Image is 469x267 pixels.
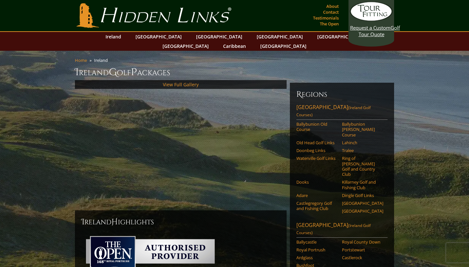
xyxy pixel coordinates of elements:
span: (Ireland Golf Courses) [296,223,371,235]
a: [GEOGRAPHIC_DATA] [257,41,310,51]
a: Castlerock [342,255,383,260]
a: Doonbeg Links [296,148,338,153]
a: Request a CustomGolf Tour Quote [350,2,392,37]
li: Ireland [94,57,110,63]
a: Ballybunion [PERSON_NAME] Course [342,121,383,137]
a: Royal Portrush [296,247,338,252]
span: P [131,66,137,79]
a: Testimonials [311,13,340,22]
a: Dooks [296,179,338,185]
a: Lahinch [342,140,383,145]
a: Waterville Golf Links [296,156,338,161]
a: The Open [318,19,340,28]
a: [GEOGRAPHIC_DATA] [342,201,383,206]
span: Request a Custom [350,24,391,31]
a: Killarney Golf and Fishing Club [342,179,383,190]
a: Ballybunion Old Course [296,121,338,132]
a: Old Head Golf Links [296,140,338,145]
a: Caribbean [220,41,249,51]
h1: Ireland olf ackages [75,66,394,79]
a: [GEOGRAPHIC_DATA] [342,208,383,214]
a: Castlegregory Golf and Fishing Club [296,201,338,211]
h6: Regions [296,89,388,100]
a: Contact [321,7,340,17]
a: Portstewart [342,247,383,252]
a: Dingle Golf Links [342,193,383,198]
a: Ring of [PERSON_NAME] Golf and Country Club [342,156,383,177]
a: Adare [296,193,338,198]
a: Ireland [102,32,124,41]
a: Ardglass [296,255,338,260]
a: Home [75,57,87,63]
a: [GEOGRAPHIC_DATA](Ireland Golf Courses) [296,104,388,120]
span: H [111,217,118,227]
a: [GEOGRAPHIC_DATA] [314,32,367,41]
a: [GEOGRAPHIC_DATA] [159,41,212,51]
a: View Full Gallery [163,81,199,88]
h2: Ireland ighlights [81,217,280,227]
a: [GEOGRAPHIC_DATA] [132,32,185,41]
a: About [325,2,340,11]
a: Royal County Down [342,239,383,245]
span: G [109,66,117,79]
a: [GEOGRAPHIC_DATA] [253,32,306,41]
a: [GEOGRAPHIC_DATA](Ireland Golf Courses) [296,221,388,238]
a: [GEOGRAPHIC_DATA] [193,32,246,41]
a: Ballycastle [296,239,338,245]
a: Tralee [342,148,383,153]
